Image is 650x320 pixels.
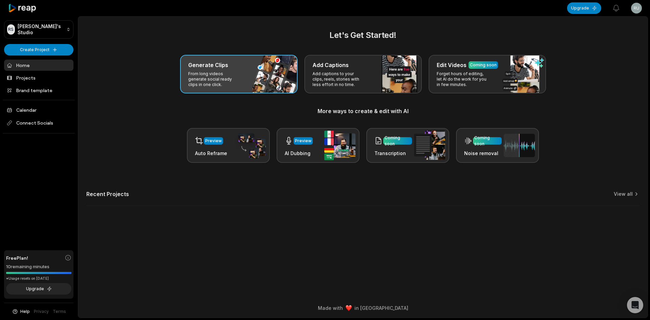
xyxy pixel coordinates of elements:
p: [PERSON_NAME]'s Studio [18,23,64,36]
h3: Add Captions [312,61,349,69]
a: Terms [53,308,66,315]
h2: Recent Projects [86,191,129,197]
button: Upgrade [567,2,601,14]
img: noise_removal.png [504,134,535,157]
p: Add captions to your clips, reels, stories with less effort in no time. [312,71,365,87]
div: Preview [295,138,311,144]
h3: AI Dubbing [285,150,313,157]
span: Help [20,308,30,315]
a: Projects [4,72,73,83]
span: Free Plan! [6,254,28,261]
div: Coming soon [470,62,497,68]
span: Connect Socials [4,117,73,129]
button: Help [12,308,30,315]
p: Forget hours of editing, let AI do the work for you in few minutes. [437,71,489,87]
div: Coming soon [474,135,500,147]
h2: Let's Get Started! [86,29,640,41]
div: Coming soon [385,135,411,147]
button: Upgrade [6,283,71,295]
button: Create Project [4,44,73,56]
h3: Auto Reframe [195,150,227,157]
a: Privacy [34,308,49,315]
div: 10 remaining minutes [6,263,71,270]
img: auto_reframe.png [235,132,266,159]
a: View all [614,191,633,197]
a: Home [4,60,73,71]
h3: Edit Videos [437,61,467,69]
h3: Generate Clips [188,61,228,69]
div: Preview [205,138,222,144]
img: ai_dubbing.png [324,131,355,160]
div: RS [7,24,15,35]
div: *Usage resets on [DATE] [6,276,71,281]
h3: More ways to create & edit with AI [86,107,640,115]
h3: Transcription [374,150,412,157]
p: From long videos generate social ready clips in one click. [188,71,241,87]
div: Open Intercom Messenger [627,297,643,313]
img: transcription.png [414,131,445,160]
h3: Noise removal [464,150,502,157]
div: Made with in [GEOGRAPHIC_DATA] [84,304,642,312]
a: Calendar [4,104,73,115]
img: heart emoji [346,305,352,311]
a: Brand template [4,85,73,96]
